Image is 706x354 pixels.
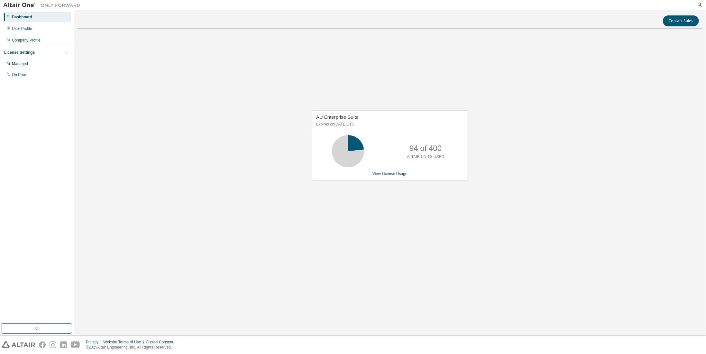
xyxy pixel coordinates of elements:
p: ALTAIR UNITS USED [407,154,444,160]
p: 94 of 400 [409,143,442,154]
button: Contact Sales [663,15,699,26]
img: altair_logo.svg [2,341,35,348]
div: License Settings [4,50,35,55]
a: View License Usage [372,172,408,176]
img: linkedin.svg [60,341,67,348]
img: instagram.svg [50,341,56,348]
div: Cookie Consent [146,340,177,345]
span: AU Enterprise Suite [316,114,359,120]
p: © 2025 Altair Engineering, Inc. All Rights Reserved. [86,345,177,350]
img: Altair One [3,2,84,8]
div: Privacy [86,340,103,345]
div: Company Profile [12,38,41,43]
div: Website Terms of Use [103,340,146,345]
div: Managed [12,61,28,66]
div: On Prem [12,72,27,77]
p: Expires on [DATE] UTC [316,122,462,127]
div: Dashboard [12,14,32,20]
img: youtube.svg [71,341,80,348]
div: User Profile [12,26,32,31]
img: facebook.svg [39,341,46,348]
